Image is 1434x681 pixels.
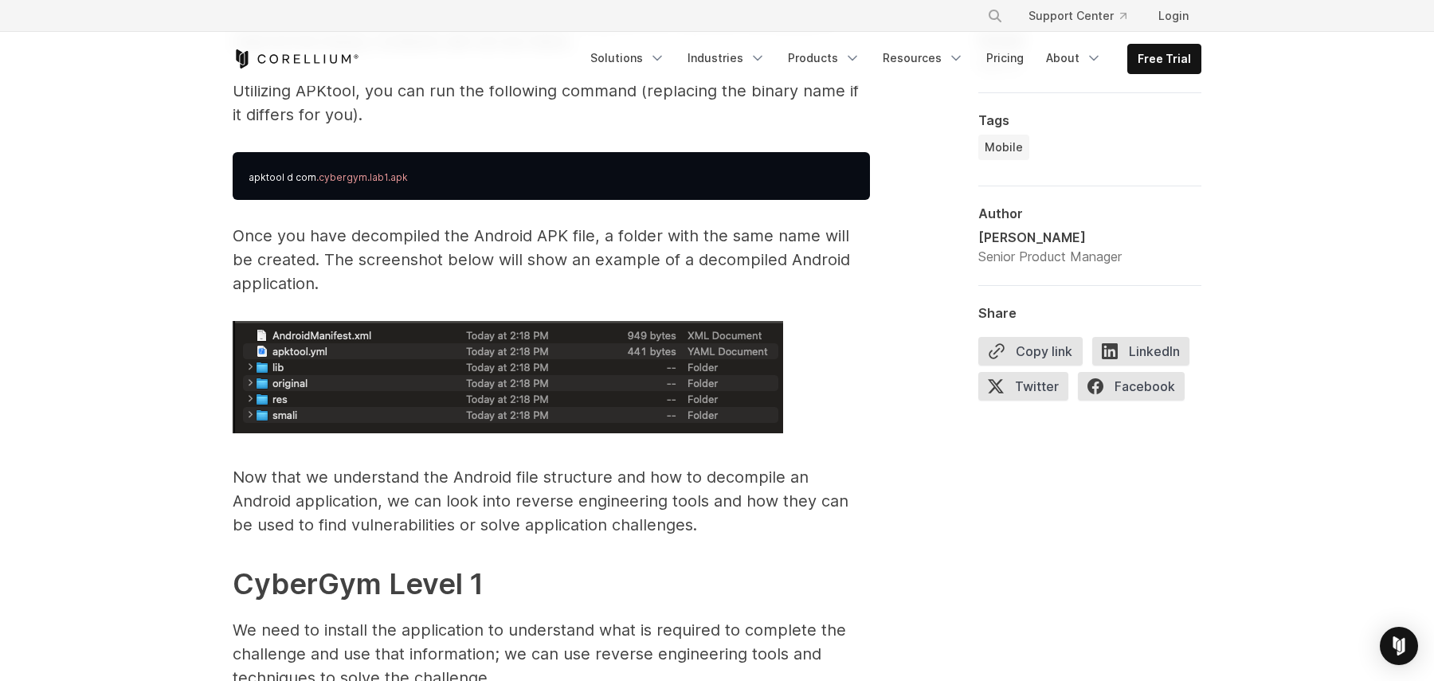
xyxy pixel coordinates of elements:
[1078,372,1194,407] a: Facebook
[1146,2,1201,30] a: Login
[978,205,1201,221] div: Author
[233,566,484,601] strong: CyberGym Level 1
[1128,45,1201,73] a: Free Trial
[1380,627,1418,665] div: Open Intercom Messenger
[978,372,1078,407] a: Twitter
[978,372,1068,401] span: Twitter
[778,44,870,72] a: Products
[233,79,870,127] p: Utilizing APKtool, you can run the following command (replacing the binary name if it differs for...
[978,305,1201,321] div: Share
[581,44,675,72] a: Solutions
[678,44,775,72] a: Industries
[978,247,1122,266] div: Senior Product Manager
[978,337,1083,366] button: Copy link
[873,44,974,72] a: Resources
[233,321,783,433] img: Example of a decompiled android application.
[1016,2,1139,30] a: Support Center
[978,135,1029,160] a: Mobile
[1092,337,1189,366] span: LinkedIn
[233,465,870,537] p: Now that we understand the Android file structure and how to decompile an Android application, we...
[978,112,1201,128] div: Tags
[1078,372,1185,401] span: Facebook
[249,171,316,183] span: apktool d com
[1036,44,1111,72] a: About
[977,44,1033,72] a: Pricing
[985,139,1023,155] span: Mobile
[233,224,870,295] p: Once you have decompiled the Android APK file, a folder with the same name will be created. The s...
[581,44,1201,74] div: Navigation Menu
[316,171,408,183] span: .cybergym.lab1.apk
[978,228,1122,247] div: [PERSON_NAME]
[1092,337,1199,372] a: LinkedIn
[233,49,359,68] a: Corellium Home
[968,2,1201,30] div: Navigation Menu
[981,2,1009,30] button: Search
